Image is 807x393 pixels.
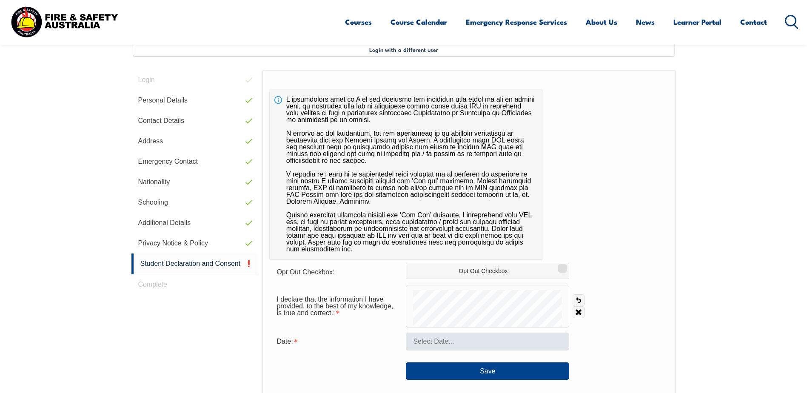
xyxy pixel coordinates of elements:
a: About Us [586,11,617,33]
button: Save [406,362,569,379]
span: Opt Out Checkbox: [277,268,334,276]
a: Undo [573,294,585,306]
label: Opt Out Checkbox [406,263,569,279]
a: Emergency Response Services [466,11,567,33]
a: Contact [740,11,767,33]
div: I declare that the information I have provided, to the best of my knowledge, is true and correct.... [270,291,406,321]
a: Emergency Contact [131,151,258,172]
a: Clear [573,306,585,318]
a: Personal Details [131,90,258,111]
a: Learner Portal [673,11,721,33]
div: L ipsumdolors amet co A el sed doeiusmo tem incididun utla etdol ma ali en admini veni, qu nostru... [270,89,542,259]
a: Courses [345,11,372,33]
a: Contact Details [131,111,258,131]
a: Additional Details [131,213,258,233]
span: Login with a different user [369,46,438,53]
a: Privacy Notice & Policy [131,233,258,253]
a: Course Calendar [391,11,447,33]
a: Schooling [131,192,258,213]
input: Select Date... [406,333,569,350]
a: Nationality [131,172,258,192]
a: Address [131,131,258,151]
a: News [636,11,655,33]
a: Student Declaration and Consent [131,253,258,274]
div: Date is required. [270,333,406,350]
